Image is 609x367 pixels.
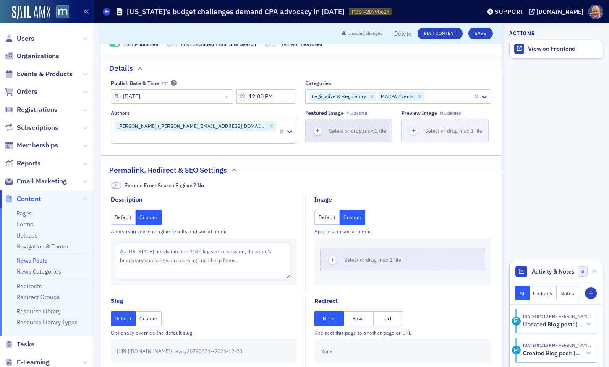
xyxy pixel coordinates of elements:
[16,293,60,301] a: Redirect Groups
[111,195,142,204] div: Description
[495,8,524,16] div: Support
[557,286,578,300] button: Notes
[425,127,482,134] span: Select or drag max 1 file
[17,52,59,61] span: Organizations
[197,182,204,189] span: No
[265,41,276,47] span: Not Featured
[523,320,591,329] button: Updated Blog post: [US_STATE]’s budget challenges demand CPA advocacy in [DATE]
[5,340,34,349] a: Tasks
[267,121,276,131] div: Remove Mary Beth Halpern (marybeth@macpa.org)
[401,119,489,142] button: Select or drag max 1 file
[136,210,162,225] button: Custom
[17,177,67,186] span: Email Marketing
[523,350,583,357] h5: Created Blog post: [US_STATE]’s budget challenges demand CPA advocacy in [DATE]
[536,8,583,16] div: [DOMAIN_NAME]
[314,195,332,204] div: Image
[320,248,485,271] button: Select or drag max 1 file
[523,349,591,358] button: Created Blog post: [US_STATE]’s budget challenges demand CPA advocacy in [DATE]
[314,210,340,225] button: Default
[192,41,256,47] span: Excluded From Site Search
[135,41,158,47] span: Published
[346,111,367,116] span: Max
[16,318,78,326] a: Resource Library Types
[509,29,535,37] h4: Actions
[17,340,34,349] span: Tasks
[16,243,69,250] a: Navigation & Footer
[17,34,34,43] span: Users
[117,347,212,355] span: [URL][DOMAIN_NAME] / news/20790624-
[222,89,233,104] button: Close
[468,28,492,39] button: Save
[111,297,123,305] div: Slug
[17,358,50,367] span: E-Learning
[16,209,32,217] a: Pages
[5,159,41,168] a: Reports
[181,40,256,48] span: Post
[161,81,168,86] span: EST
[523,313,556,319] time: 12/20/2024 01:17 PM
[17,123,58,132] span: Subscriptions
[5,141,58,150] a: Memberships
[167,41,178,47] span: Excluded From Site Search
[111,182,122,189] span: No
[16,232,38,239] a: Uploads
[16,282,42,290] a: Redirects
[532,267,575,276] span: Activity & Notes
[290,41,322,47] span: Not Featured
[5,34,34,43] a: Users
[374,311,403,326] button: Url
[394,29,412,38] button: Delete
[50,5,69,20] a: View Homepage
[17,141,58,150] span: Memberships
[314,311,344,326] button: None
[5,358,50,367] a: E-Learning
[279,40,322,48] span: Post
[127,7,345,17] h1: [US_STATE]’s budget challenges demand CPA advocacy in [DATE]
[123,40,158,48] span: Post
[512,317,521,326] div: Activity
[418,28,463,39] a: Edit Content
[12,6,50,19] img: SailAMX
[117,244,291,279] textarea: As [US_STATE] heads into the 2025 legislative session, the state’s budgetary challenges are comin...
[510,40,603,58] a: View on Frontend
[5,105,58,114] a: Registrations
[348,30,382,37] span: Unsaved changes
[5,70,73,79] a: Events & Products
[212,347,242,355] span: -2024-12-20
[523,321,583,328] h5: Updated Blog post: [US_STATE]’s budget challenges demand CPA advocacy in [DATE]
[111,210,136,225] button: Default
[111,80,159,86] div: Publish Date & Time
[17,70,73,79] span: Events & Products
[512,346,521,354] div: Activity
[17,194,41,204] span: Content
[17,159,41,168] span: Reports
[109,63,133,74] h2: Details
[305,110,344,116] div: Featured Image
[109,165,227,176] h2: Permalink, Redirect & SEO Settings
[530,286,557,300] button: Updates
[236,89,296,104] input: 00:00 AM
[529,9,586,15] button: [DOMAIN_NAME]
[17,105,58,114] span: Registrations
[111,110,130,116] div: Authors
[5,194,41,204] a: Content
[16,268,61,275] a: News Categories
[329,127,386,134] span: Select or drag max 1 file
[16,220,33,228] a: Forms
[354,111,367,116] span: 250MB
[314,297,337,305] div: Redirect
[528,45,599,53] div: View on Frontend
[378,91,415,101] div: MACPA Events
[314,339,491,363] div: None
[111,89,234,104] input: MM/DD/YYYY
[401,110,437,116] div: Preview image
[440,111,461,116] span: Max
[111,227,297,235] div: Appears in search engine results and social media
[415,91,424,101] div: Remove MACPA Events
[578,266,588,277] span: 0
[588,5,603,19] span: Profile
[16,257,47,264] a: News Posts
[367,91,376,101] div: Remove Legislative & Regulatory
[109,41,120,47] span: Published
